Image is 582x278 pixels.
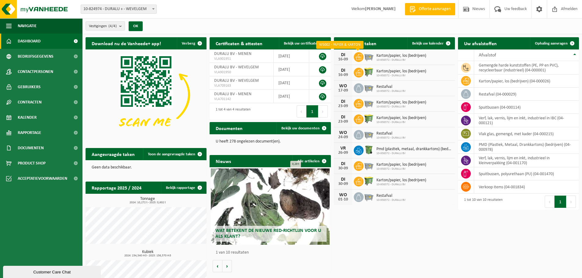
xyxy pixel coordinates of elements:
[376,53,426,58] span: Karton/papier, los (bedrijven)
[337,146,349,151] div: VR
[364,114,374,124] img: WB-0660-HPE-GN-50
[210,155,237,167] h2: Nieuws
[376,74,426,78] span: 10-938372 - DURALU BV
[337,182,349,186] div: 30-09
[216,139,324,144] p: U heeft 278 ongelezen document(en).
[86,37,167,49] h2: Download nu de Vanheede+ app!
[18,49,53,64] span: Bedrijfsgegevens
[376,147,452,152] span: Pmd (plastiek, metaal, drankkartons) (bedrijven)
[284,42,320,45] span: Bekijk uw certificaten
[143,148,206,160] a: Toon de aangevraagde taken
[89,254,207,257] span: 2024: 234,540 m3 - 2025: 156,570 m3
[148,152,195,156] span: Toon de aangevraagde taken
[461,195,503,208] div: 1 tot 10 van 10 resultaten
[18,95,42,110] span: Contracten
[129,21,143,31] button: OK
[214,65,259,70] span: DURALU BV - WEVELGEM
[337,135,349,139] div: 24-09
[334,37,383,49] h2: Ingeplande taken
[474,114,579,127] td: verf, lak, vernis, lijm en inkt, industrieel in IBC (04-000121)
[213,260,222,272] button: Vorige
[18,125,41,140] span: Rapportage
[182,42,195,45] span: Verberg
[215,228,321,239] span: Wat betekent de nieuwe RED-richtlijn voor u als klant?
[214,52,251,56] span: DURALU BV - MENEN
[364,176,374,186] img: WB-0660-HPE-GN-50
[210,37,269,49] h2: Certificaten & attesten
[376,152,452,155] span: 10-938372 - DURALU BV
[364,98,374,108] img: WB-2500-GAL-GY-01
[18,79,41,95] span: Gebruikers
[566,196,576,208] button: Next
[458,37,503,49] h2: Uw afvalstoffen
[407,37,454,49] a: Bekijk uw kalender
[92,165,200,170] p: Geen data beschikbaar.
[364,191,374,202] img: WB-2500-GAL-GY-01
[86,148,141,160] h2: Aangevraagde taken
[364,51,374,62] img: WB-2500-GAL-GY-01
[474,101,579,114] td: spuitbussen (04-000114)
[376,183,426,186] span: 10-938372 - DURALU BV
[405,3,455,15] a: Offerte aanvragen
[376,178,426,183] span: Karton/papier, los (bedrijven)
[337,52,349,57] div: DI
[364,160,374,171] img: WB-2500-GAL-GY-01
[108,24,117,28] count: (4/4)
[89,250,207,257] h3: Kubiek
[337,73,349,77] div: 16-09
[177,37,206,49] button: Verberg
[364,145,374,155] img: WB-0370-HPE-GN-01
[214,92,251,96] span: DURALU BV - MENEN
[276,122,330,134] a: Bekijk uw documenten
[274,49,309,63] td: [DATE]
[86,21,125,31] button: Vestigingen(4/4)
[161,182,206,194] a: Bekijk rapportage
[214,83,269,88] span: VLA709163
[214,97,269,102] span: VLA701142
[216,251,328,255] p: 1 van 10 resultaten
[337,161,349,166] div: DI
[474,127,579,140] td: vlak glas, gemengd, met kader (04-000215)
[376,100,426,105] span: Karton/papier, los (bedrijven)
[89,201,207,204] span: 2024: 10,272 t - 2025: 0,602 t
[412,42,444,45] span: Bekijk uw kalender
[376,131,406,136] span: Restafval
[337,115,349,120] div: DI
[86,49,207,140] img: Download de VHEPlus App
[18,18,37,34] span: Navigatie
[474,167,579,180] td: spuitbussen, polyurethaan (PU) (04-001470)
[417,6,452,12] span: Offerte aanvragen
[376,167,426,171] span: 10-938372 - DURALU BV
[337,120,349,124] div: 23-09
[211,168,329,245] a: Wat betekent de nieuwe RED-richtlijn voor u als klant?
[210,122,249,134] h2: Documenten
[376,193,406,198] span: Restafval
[376,136,406,140] span: 10-938372 - DURALU BV
[337,166,349,171] div: 30-09
[81,5,157,14] span: 10-824974 - DURALU + - WEVELGEM
[214,70,269,75] span: VLA901950
[214,78,259,83] span: DURALU BV - WEVELGEM
[274,90,309,103] td: [DATE]
[337,88,349,93] div: 17-09
[337,151,349,155] div: 26-09
[274,76,309,90] td: [DATE]
[337,57,349,62] div: 16-09
[376,69,426,74] span: Karton/papier, los (bedrijven)
[18,156,46,171] span: Product Shop
[18,140,44,156] span: Documenten
[376,121,426,124] span: 10-938372 - DURALU BV
[535,42,568,45] span: Ophaling aanvragen
[474,154,579,167] td: verf, lak, vernis, lijm en inkt, industrieel in kleinverpakking (04-001170)
[474,74,579,88] td: karton/papier, los (bedrijven) (04-000026)
[376,85,406,89] span: Restafval
[89,22,117,31] span: Vestigingen
[337,193,349,197] div: WO
[376,58,426,62] span: 10-938372 - DURALU BV
[222,260,232,272] button: Volgende
[474,140,579,154] td: PMD (Plastiek, Metaal, Drankkartons) (bedrijven) (04-000978)
[18,110,37,125] span: Kalender
[364,82,374,93] img: WB-2500-GAL-GY-01
[279,37,330,49] a: Bekijk uw certificaten
[297,105,306,117] button: Previous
